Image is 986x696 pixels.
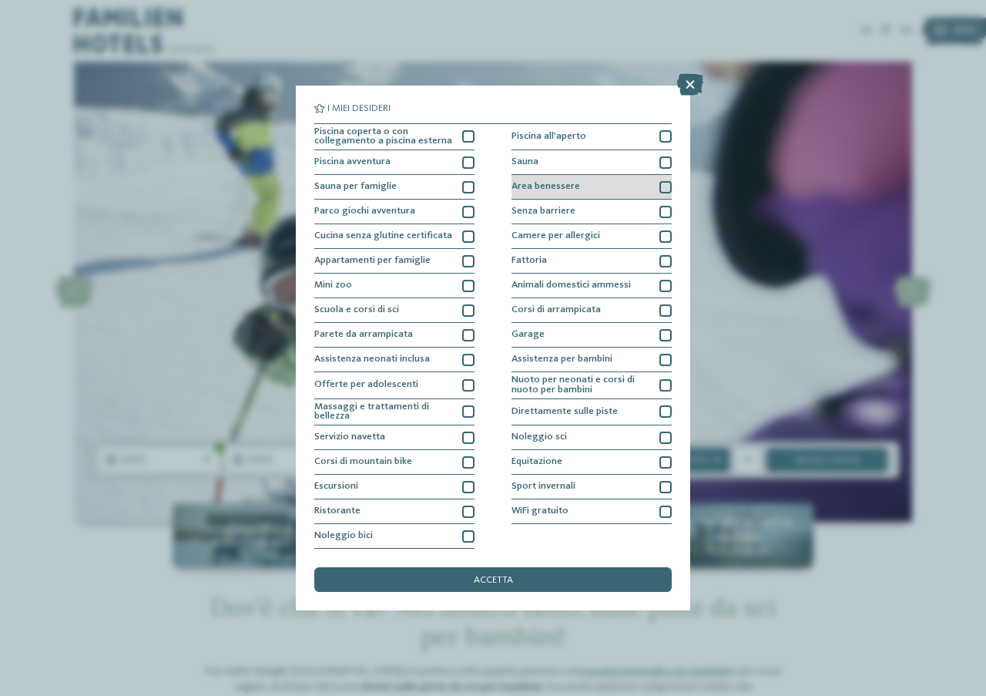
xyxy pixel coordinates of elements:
[511,407,618,417] span: Direttamente sulle piste
[314,182,397,192] span: Sauna per famiglie
[511,355,612,365] span: Assistenza per bambini
[511,207,575,217] span: Senza barriere
[314,402,453,422] span: Massaggi e trattamenti di bellezza
[314,231,452,241] span: Cucina senza glutine certificata
[314,281,352,291] span: Mini zoo
[314,457,412,467] span: Corsi di mountain bike
[511,506,568,516] span: WiFi gratuito
[474,576,513,586] span: accetta
[314,355,430,365] span: Assistenza neonati inclusa
[327,104,391,114] span: I miei desideri
[511,182,580,192] span: Area benessere
[511,256,547,266] span: Fattoria
[314,330,413,340] span: Parete da arrampicata
[511,157,538,167] span: Sauna
[314,482,358,492] span: Escursioni
[511,231,600,241] span: Camere per allergici
[314,207,415,217] span: Parco giochi avventura
[511,132,586,142] span: Piscina all'aperto
[511,330,545,340] span: Garage
[314,432,385,442] span: Servizio navetta
[314,157,391,167] span: Piscina avventura
[314,506,361,516] span: Ristorante
[511,305,601,315] span: Corsi di arrampicata
[511,281,631,291] span: Animali domestici ammessi
[314,531,373,541] span: Noleggio bici
[314,256,431,266] span: Appartamenti per famiglie
[511,482,575,492] span: Sport invernali
[511,457,562,467] span: Equitazione
[511,432,567,442] span: Noleggio sci
[314,127,453,147] span: Piscina coperta o con collegamento a piscina esterna
[314,380,418,390] span: Offerte per adolescenti
[511,375,650,395] span: Nuoto per neonati e corsi di nuoto per bambini
[314,305,399,315] span: Scuola e corsi di sci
